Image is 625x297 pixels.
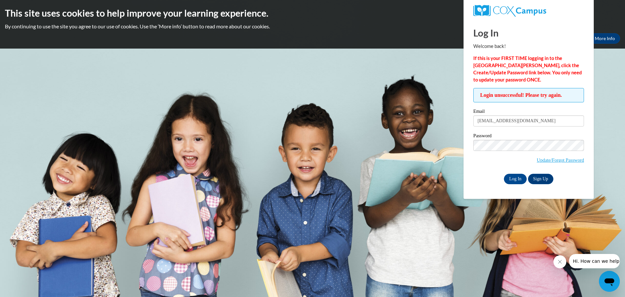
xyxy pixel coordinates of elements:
[5,7,620,20] h2: This site uses cookies to help improve your learning experience.
[537,157,584,163] a: Update/Forgot Password
[473,43,584,50] p: Welcome back!
[590,33,620,44] a: More Info
[473,88,584,102] span: Login unsuccessful! Please try again.
[528,174,553,184] a: Sign Up
[5,23,620,30] p: By continuing to use the site you agree to our use of cookies. Use the ‘More info’ button to read...
[473,5,546,17] img: COX Campus
[473,5,584,17] a: COX Campus
[553,255,566,268] iframe: Close message
[504,174,527,184] input: Log In
[473,26,584,39] h1: Log In
[473,133,584,140] label: Password
[473,55,582,82] strong: If this is your FIRST TIME logging in to the [GEOGRAPHIC_DATA][PERSON_NAME], click the Create/Upd...
[569,254,620,268] iframe: Message from company
[473,109,584,115] label: Email
[599,271,620,292] iframe: Button to launch messaging window
[4,5,53,10] span: Hi. How can we help?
